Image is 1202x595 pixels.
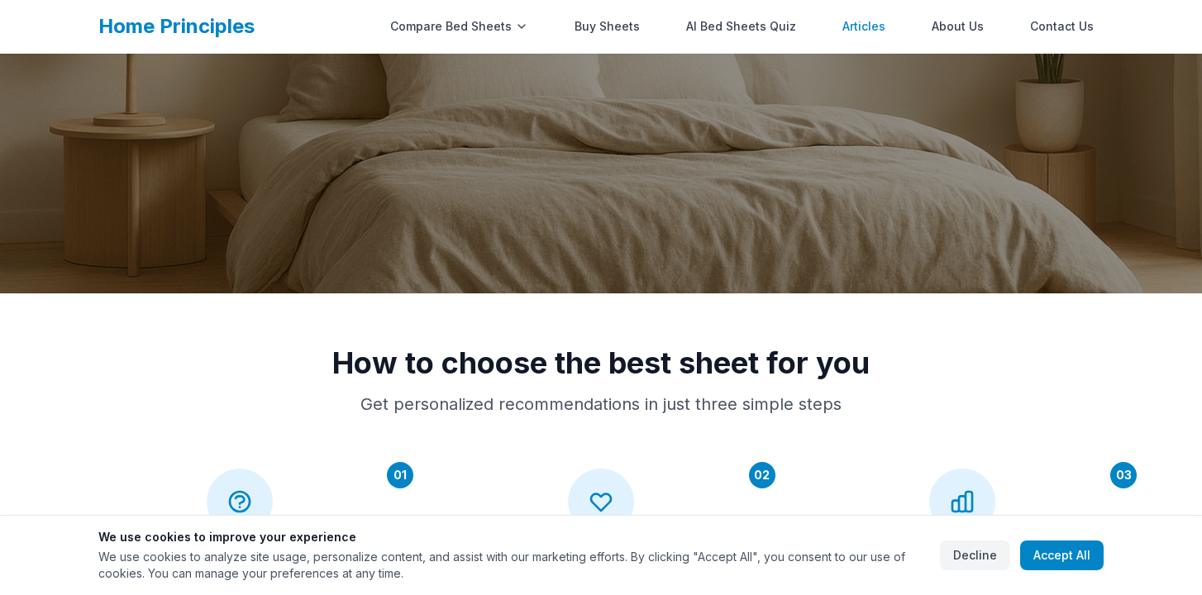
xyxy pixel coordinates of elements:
[1020,540,1104,570] button: Accept All
[832,10,895,43] a: Articles
[284,393,918,416] p: Get personalized recommendations in just three simple steps
[380,10,538,43] div: Compare Bed Sheets
[940,540,1010,570] button: Decline
[387,462,413,488] div: 01
[72,346,1130,379] h2: How to choose the best sheet for you
[565,10,650,43] a: Buy Sheets
[1020,10,1104,43] a: Contact Us
[98,529,927,545] h3: We use cookies to improve your experience
[749,462,775,488] div: 02
[922,10,994,43] a: About Us
[1110,462,1137,488] div: 03
[98,549,927,582] p: We use cookies to analyze site usage, personalize content, and assist with our marketing efforts....
[676,10,806,43] a: AI Bed Sheets Quiz
[98,14,255,38] a: Home Principles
